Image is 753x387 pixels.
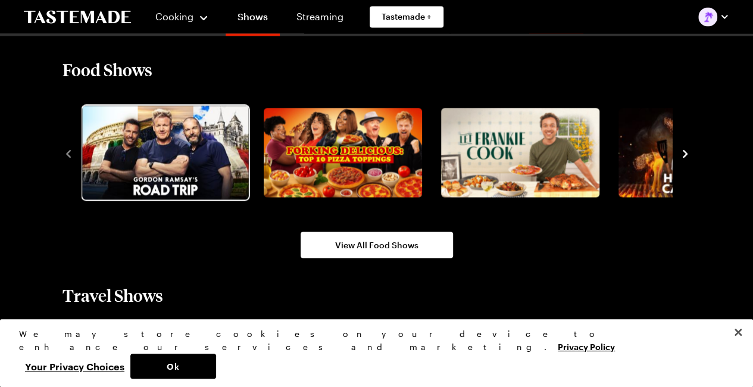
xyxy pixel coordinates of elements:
[84,108,242,197] a: Gordon Ramsay's Road Trip
[725,319,751,345] button: Close
[439,108,597,197] a: Let Frankie Cook
[63,145,74,160] button: navigate to previous item
[301,232,453,258] a: View All Food Shows
[226,2,280,36] a: Shows
[19,354,130,379] button: Your Privacy Choices
[698,7,717,26] img: Profile picture
[82,104,259,201] div: 1 / 10
[63,59,152,80] h2: Food Shows
[19,327,724,354] div: We may store cookies on your device to enhance our services and marketing.
[436,104,614,201] div: 3 / 10
[558,341,615,352] a: More information about your privacy, opens in a new tab
[335,239,418,251] span: View All Food Shows
[261,108,420,197] a: Forking Delicious: Top 10 Pizza Toppings
[698,7,729,26] button: Profile picture
[82,106,248,199] img: Gordon Ramsay's Road Trip
[130,354,216,379] button: Ok
[382,11,432,23] span: Tastemade +
[441,108,599,197] img: Let Frankie Cook
[155,11,193,22] span: Cooking
[679,145,691,160] button: navigate to next item
[19,327,724,379] div: Privacy
[264,108,422,197] img: Forking Delicious: Top 10 Pizza Toppings
[370,6,443,27] a: Tastemade +
[63,284,163,305] h2: Travel Shows
[259,104,436,201] div: 2 / 10
[155,2,209,31] button: Cooking
[24,10,131,24] a: To Tastemade Home Page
